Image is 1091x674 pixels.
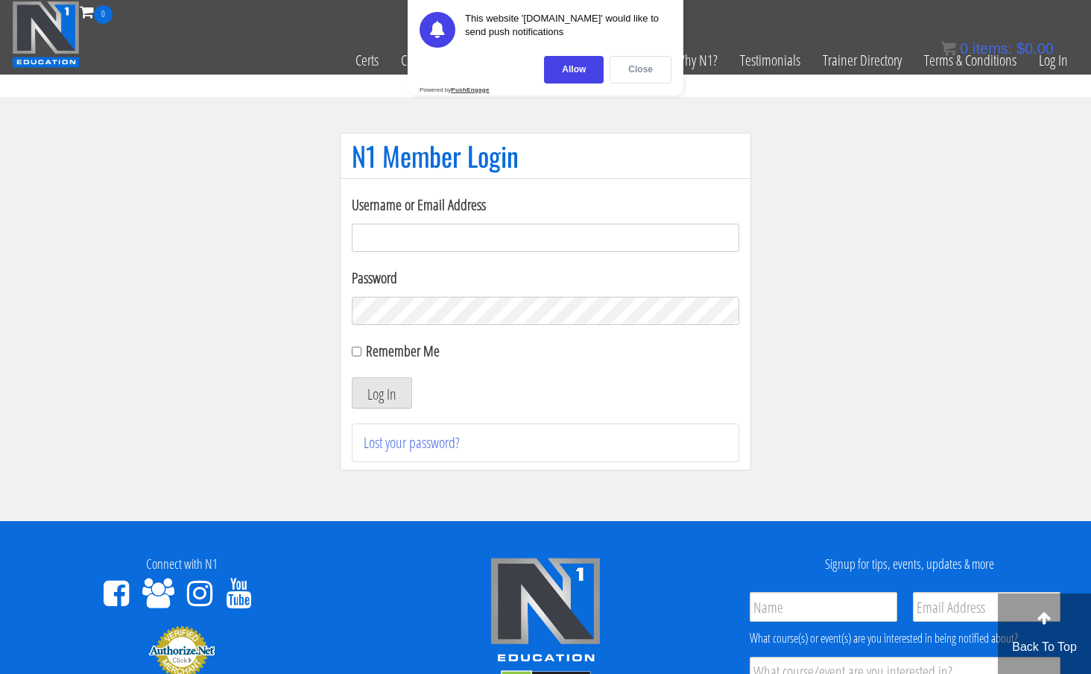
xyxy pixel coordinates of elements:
a: Trainer Directory [812,24,913,97]
strong: PushEngage [451,86,489,93]
div: Powered by [420,86,490,93]
img: n1-education [12,1,80,68]
label: Password [352,267,739,289]
span: items: [973,40,1012,57]
label: Username or Email Address [352,194,739,216]
a: 0 items: $0.00 [941,40,1054,57]
input: Email Address [913,592,1060,622]
div: This website '[DOMAIN_NAME]' would like to send push notifications [465,12,671,48]
img: icon11.png [941,41,956,56]
a: Certs [344,24,390,97]
a: Terms & Conditions [913,24,1028,97]
a: 0 [80,1,113,22]
a: Why N1? [663,24,729,97]
h4: Connect with N1 [11,557,352,572]
span: 0 [960,40,968,57]
div: What course(s) or event(s) are you interested in being notified about? [750,629,1060,647]
div: Allow [544,56,604,84]
span: 0 [94,5,113,24]
h4: Signup for tips, events, updates & more [739,557,1080,572]
span: $ [1016,40,1025,57]
button: Log In [352,377,412,409]
a: Lost your password? [364,432,460,453]
bdi: 0.00 [1016,40,1054,57]
label: Remember Me [366,341,440,361]
img: n1-edu-logo [490,557,601,667]
input: Name [750,592,897,622]
a: Course List [390,24,464,97]
a: Log In [1028,24,1079,97]
a: Testimonials [729,24,812,97]
div: Close [610,56,671,84]
h1: N1 Member Login [352,141,739,171]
